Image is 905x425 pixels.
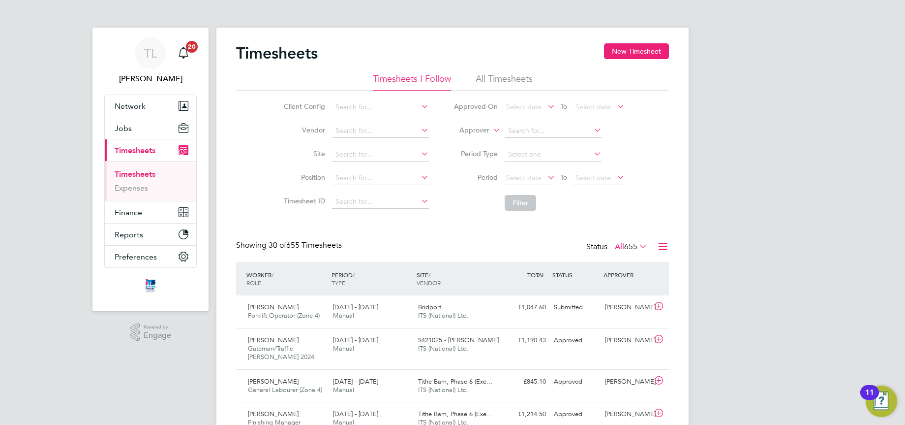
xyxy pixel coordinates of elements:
a: Timesheets [115,169,155,179]
span: [DATE] - [DATE] [333,377,378,386]
span: 20 [186,41,198,53]
button: Finance [105,201,196,223]
div: STATUS [550,266,601,284]
label: All [615,242,647,252]
label: Position [281,173,325,182]
a: Powered byEngage [130,323,172,342]
a: TL[PERSON_NAME] [104,37,197,85]
span: [PERSON_NAME] [248,336,299,344]
span: Tithe Barn, Phase 6 (Exe… [418,410,493,418]
span: General Labourer (Zone 4) [248,386,322,394]
div: Status [586,240,649,254]
li: Timesheets I Follow [373,73,451,91]
span: To [557,100,570,113]
a: 20 [174,37,193,69]
label: Approver [445,126,489,135]
label: Site [281,149,325,158]
label: Period Type [453,149,498,158]
span: Network [115,101,146,111]
input: Select one [505,148,602,162]
input: Search for... [332,148,429,162]
span: ITS (National) Ltd. [418,344,469,353]
div: [PERSON_NAME] [601,374,652,390]
span: / [428,271,430,279]
span: / [271,271,273,279]
button: Network [105,95,196,117]
label: Vendor [281,126,325,134]
div: £1,047.60 [499,299,550,316]
span: Tim Lerwill [104,73,197,85]
span: Select date [506,102,542,111]
div: Timesheets [105,161,196,201]
div: [PERSON_NAME] [601,332,652,349]
input: Search for... [332,171,429,185]
label: Period [453,173,498,182]
img: itsconstruction-logo-retina.png [144,278,157,294]
span: [PERSON_NAME] [248,410,299,418]
div: Approved [550,332,601,349]
span: Reports [115,230,143,239]
div: Submitted [550,299,601,316]
span: Forklift Operator (Zone 4) [248,311,320,320]
span: TYPE [332,279,345,287]
button: Preferences [105,246,196,267]
span: TOTAL [527,271,545,279]
label: Client Config [281,102,325,111]
input: Search for... [332,100,429,114]
span: VENDOR [417,279,441,287]
a: Go to home page [104,278,197,294]
button: Filter [505,195,536,211]
button: Jobs [105,117,196,139]
span: Manual [333,344,354,353]
button: Open Resource Center, 11 new notifications [866,386,897,417]
span: [DATE] - [DATE] [333,410,378,418]
span: ROLE [246,279,261,287]
span: Jobs [115,124,132,133]
div: [PERSON_NAME] [601,406,652,423]
label: Approved On [453,102,498,111]
button: Timesheets [105,139,196,161]
span: To [557,171,570,184]
div: £1,190.43 [499,332,550,349]
button: Reports [105,224,196,245]
div: 11 [865,392,874,405]
input: Search for... [505,124,602,138]
div: Showing [236,240,344,251]
span: Select date [506,173,542,182]
span: [PERSON_NAME] [248,377,299,386]
span: Finance [115,208,142,217]
a: Expenses [115,183,148,193]
span: Timesheets [115,146,155,155]
div: SITE [414,266,499,292]
span: Gateman/Traffic [PERSON_NAME] 2024 [248,344,314,361]
h2: Timesheets [236,43,318,63]
input: Search for... [332,195,429,209]
div: Approved [550,374,601,390]
span: Manual [333,386,354,394]
span: Powered by [144,323,171,331]
span: Select date [575,102,611,111]
span: 655 [624,242,637,252]
span: Engage [144,331,171,340]
span: Tithe Barn, Phase 6 (Exe… [418,377,493,386]
div: £1,214.50 [499,406,550,423]
span: Bridport [418,303,441,311]
span: [DATE] - [DATE] [333,336,378,344]
span: TL [144,47,157,60]
span: / [353,271,355,279]
span: Select date [575,173,611,182]
label: Timesheet ID [281,196,325,205]
span: ITS (National) Ltd. [418,311,469,320]
span: S421025 - [PERSON_NAME]… [418,336,505,344]
div: £845.10 [499,374,550,390]
div: APPROVER [601,266,652,284]
span: [PERSON_NAME] [248,303,299,311]
div: Approved [550,406,601,423]
div: WORKER [244,266,329,292]
input: Search for... [332,124,429,138]
div: PERIOD [329,266,414,292]
span: 30 of [269,240,286,250]
span: ITS (National) Ltd. [418,386,469,394]
li: All Timesheets [476,73,533,91]
button: New Timesheet [604,43,669,59]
